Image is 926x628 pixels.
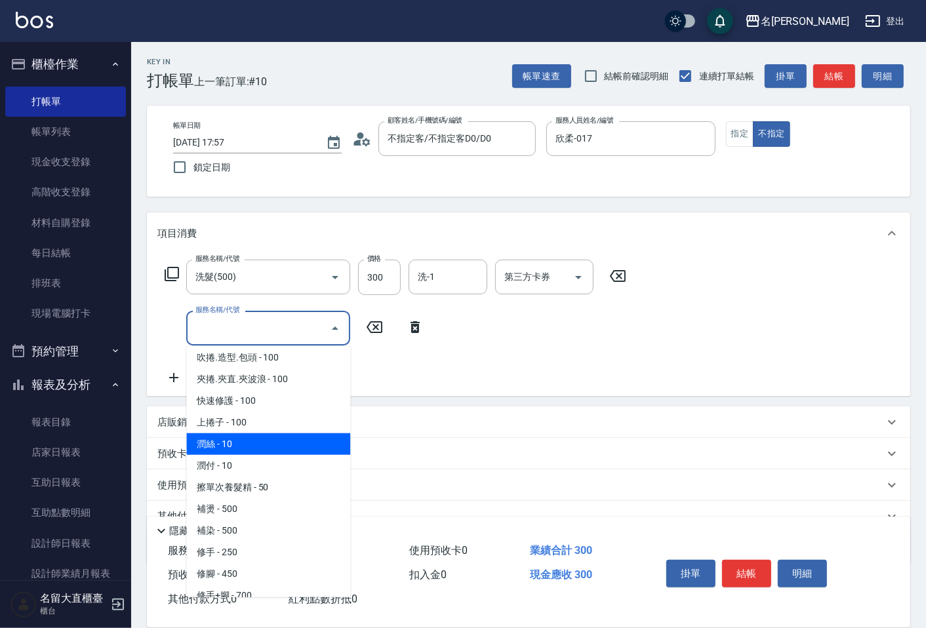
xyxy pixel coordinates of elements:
h3: 打帳單 [147,71,194,90]
div: 其他付款方式入金可用餘額: 0 [147,501,910,532]
label: 帳單日期 [173,121,201,130]
span: 吹捲.造型.包頭 - 100 [186,347,350,368]
label: 服務人員姓名/編號 [555,115,613,125]
span: 連續打單結帳 [699,69,754,83]
label: 服務名稱/代號 [195,305,239,315]
button: 結帳 [722,560,771,587]
span: 擦單次養髮精 - 50 [186,477,350,498]
label: 服務名稱/代號 [195,254,239,264]
button: save [707,8,733,34]
button: 名[PERSON_NAME] [740,8,855,35]
span: 潤絲 - 10 [186,433,350,455]
span: 快速修護 - 100 [186,390,350,412]
p: 其他付款方式 [157,509,278,524]
p: 店販銷售 [157,416,197,429]
a: 材料自購登錄 [5,208,126,238]
p: 使用預收卡 [157,479,207,492]
span: 上捲子 - 100 [186,412,350,433]
p: 櫃台 [40,605,107,617]
img: Person [10,591,37,618]
button: 不指定 [753,121,790,147]
span: 業績合計 300 [530,544,592,557]
label: 價格 [367,254,381,264]
div: 項目消費 [147,212,910,254]
span: 預收卡販賣 0 [168,568,226,581]
a: 帳單列表 [5,117,126,147]
button: 登出 [860,9,910,33]
button: 明細 [778,560,827,587]
span: 紅利點數折抵 0 [289,593,357,605]
div: 預收卡販賣 [147,438,910,469]
p: 預收卡販賣 [157,447,207,461]
a: 打帳單 [5,87,126,117]
span: 其他付款方式 0 [168,593,237,605]
button: Open [325,267,346,288]
span: 結帳前確認明細 [605,69,669,83]
a: 設計師業績月報表 [5,559,126,589]
div: 使用預收卡 [147,469,910,501]
button: 帳單速查 [512,64,571,88]
button: 指定 [726,121,754,147]
a: 現金收支登錄 [5,147,126,177]
img: Logo [16,12,53,28]
button: Choose date, selected date is 2025-08-13 [318,127,350,159]
button: Close [325,318,346,339]
span: 服務消費 300 [168,544,228,557]
p: 項目消費 [157,227,197,241]
div: 店販銷售 [147,406,910,438]
button: 掛單 [666,560,715,587]
button: 報表及分析 [5,368,126,402]
a: 店家日報表 [5,437,126,467]
button: 掛單 [765,64,807,88]
a: 互助日報表 [5,467,126,498]
span: 現金應收 300 [530,568,592,581]
button: 櫃檯作業 [5,47,126,81]
button: 結帳 [813,64,855,88]
span: 修手+腳 - 700 [186,585,350,606]
button: 預約管理 [5,334,126,368]
span: 補燙 - 500 [186,498,350,520]
span: 潤付 - 10 [186,455,350,477]
h5: 名留大直櫃臺 [40,592,107,605]
h2: Key In [147,58,194,66]
a: 設計師日報表 [5,528,126,559]
a: 報表目錄 [5,407,126,437]
input: YYYY/MM/DD hh:mm [173,132,313,153]
span: 修手 - 250 [186,541,350,563]
button: 明細 [862,64,904,88]
a: 現場電腦打卡 [5,298,126,328]
div: 名[PERSON_NAME] [761,13,849,29]
span: 鎖定日期 [193,161,230,174]
span: 夾捲.夾直.夾波浪 - 100 [186,368,350,390]
span: 扣入金 0 [409,568,447,581]
a: 每日結帳 [5,238,126,268]
span: 修腳 - 450 [186,563,350,585]
p: 隱藏業績明細 [169,524,228,538]
span: 使用預收卡 0 [409,544,468,557]
button: Open [568,267,589,288]
span: 補染 - 500 [186,520,350,541]
a: 排班表 [5,268,126,298]
label: 顧客姓名/手機號碼/編號 [388,115,462,125]
a: 互助點數明細 [5,498,126,528]
span: 上一筆訂單:#10 [194,73,268,90]
a: 高階收支登錄 [5,177,126,207]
